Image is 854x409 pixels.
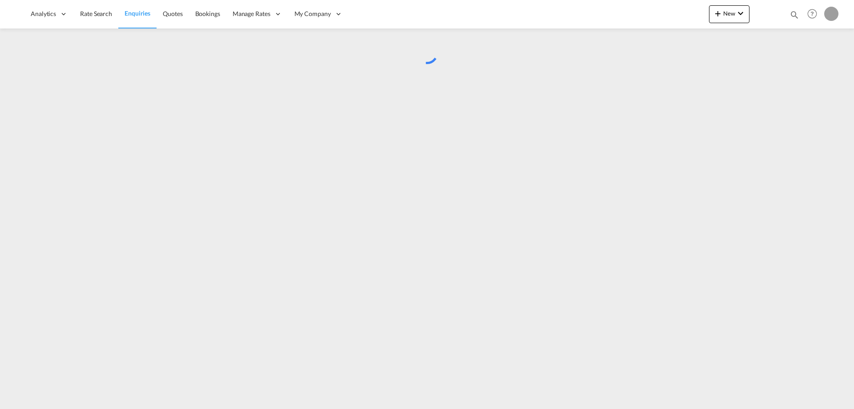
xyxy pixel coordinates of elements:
[80,10,112,17] span: Rate Search
[790,10,799,23] div: icon-magnify
[125,9,150,17] span: Enquiries
[790,10,799,20] md-icon: icon-magnify
[233,9,270,18] span: Manage Rates
[713,10,746,17] span: New
[713,8,723,19] md-icon: icon-plus 400-fg
[31,9,56,18] span: Analytics
[294,9,331,18] span: My Company
[163,10,182,17] span: Quotes
[805,6,824,22] div: Help
[735,8,746,19] md-icon: icon-chevron-down
[195,10,220,17] span: Bookings
[709,5,749,23] button: icon-plus 400-fgNewicon-chevron-down
[805,6,820,21] span: Help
